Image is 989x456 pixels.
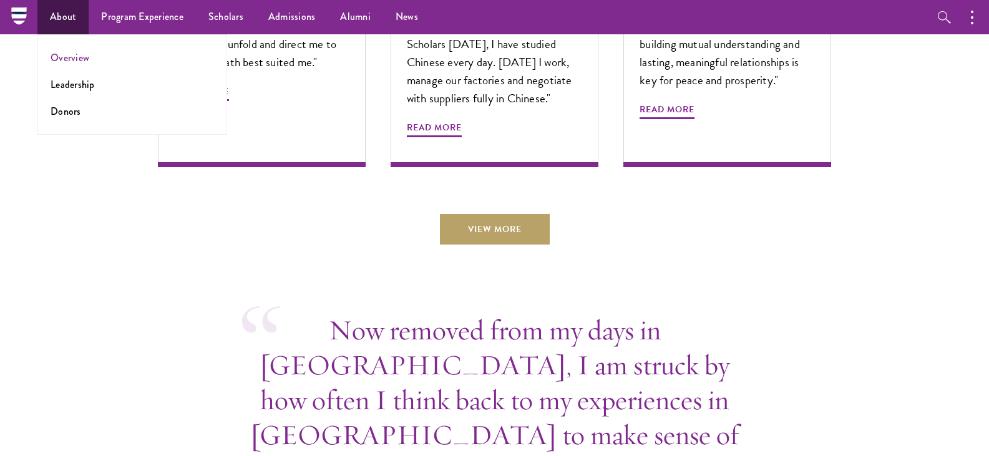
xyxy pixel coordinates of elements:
a: Overview [51,51,89,65]
p: "In times of turmoil and tension, building mutual understanding and lasting, meaningful relations... [640,17,815,89]
a: Leadership [51,77,95,92]
span: Read More [640,102,694,121]
p: "Since I graduated from Schwarzman Scholars [DATE], I have studied Chinese every day. [DATE] I wo... [407,17,582,107]
a: View More [440,214,550,244]
a: Donors [51,104,81,119]
span: Read More [407,120,462,139]
p: "I was open to letting my Scholar experience unfold and direct me to whatever path best suited me." [174,17,349,71]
